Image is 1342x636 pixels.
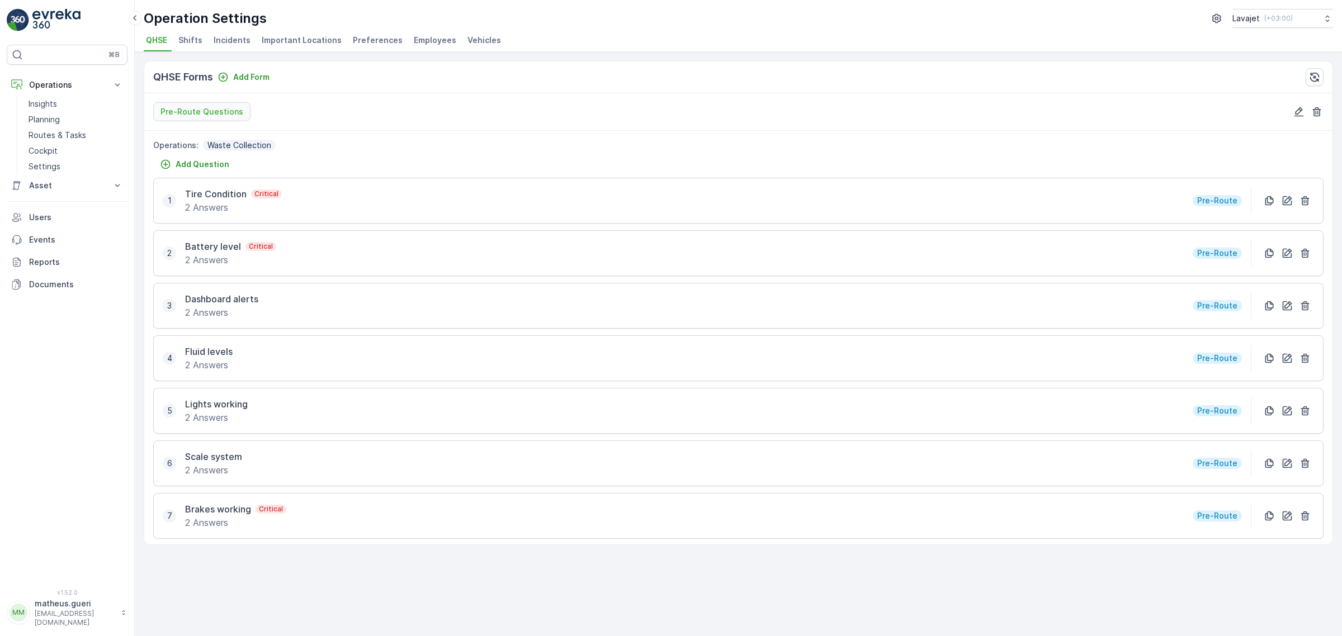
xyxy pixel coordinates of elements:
[108,50,120,59] p: ⌘B
[153,178,1324,230] div: 1Tire ConditionCritical2 AnswersPre-Route
[24,143,127,159] a: Cockpit
[167,458,172,469] p: 6
[153,283,1324,335] div: 3Dashboard alerts2 AnswersPre-Route
[32,9,81,31] img: logo_light-DOdMpM7g.png
[167,300,172,311] p: 3
[29,114,60,125] p: Planning
[146,35,167,46] span: QHSE
[185,292,258,306] p: Dashboard alerts
[185,502,251,516] p: Brakes working
[176,159,229,170] p: Add Question
[1264,14,1293,23] p: ( +03:00 )
[185,411,248,424] p: 2 Answers
[29,161,60,172] p: Settings
[185,463,242,477] p: 2 Answers
[153,388,1324,440] div: 5Lights working2 AnswersPre-Route
[153,493,1324,545] div: 7Brakes workingCritical2 AnswersPre-Route
[414,35,456,46] span: Employees
[1196,353,1239,364] p: Pre-Route
[1232,9,1333,28] button: Lavajet(+03:00)
[29,212,123,223] p: Users
[1196,300,1239,311] p: Pre-Route
[185,397,248,411] p: Lights working
[144,10,267,27] p: Operation Settings
[35,598,115,609] p: matheus.gueri
[29,234,123,245] p: Events
[206,140,272,151] p: Waste Collection
[178,35,202,46] span: Shifts
[185,240,241,253] p: Battery level
[24,96,127,112] a: Insights
[185,450,242,463] p: Scale system
[7,589,127,596] span: v 1.52.0
[214,35,251,46] span: Incidents
[153,69,213,85] p: QHSE Forms
[29,257,123,268] p: Reports
[35,609,115,627] p: [EMAIL_ADDRESS][DOMAIN_NAME]
[153,140,199,151] p: Operations :
[7,74,127,96] button: Operations
[185,516,286,529] p: 2 Answers
[185,306,258,319] p: 2 Answers
[160,106,243,117] p: Pre-Route Questions
[29,279,123,290] p: Documents
[353,35,403,46] span: Preferences
[1232,13,1260,24] p: Lavajet
[1196,458,1239,469] p: Pre-Route
[167,510,172,521] p: 7
[168,195,172,206] p: 1
[1196,248,1239,259] p: Pre-Route
[7,598,127,627] button: MMmatheus.gueri[EMAIL_ADDRESS][DOMAIN_NAME]
[29,145,58,156] p: Cockpit
[29,130,86,141] p: Routes & Tasks
[233,72,270,83] p: Add Form
[29,180,105,191] p: Asset
[24,112,127,127] a: Planning
[213,70,274,84] button: Add Form
[185,201,282,214] p: 2 Answers
[185,187,247,201] p: Tire Condition
[167,248,172,259] p: 2
[153,155,236,173] button: Add Question
[153,230,1324,283] div: 2Battery levelCritical2 AnswersPre-Route
[1196,510,1239,521] p: Pre-Route
[1196,405,1239,416] p: Pre-Route
[248,242,274,251] p: Critical
[7,9,29,31] img: logo
[10,604,27,621] div: MM
[29,79,105,91] p: Operations
[7,251,127,273] a: Reports
[262,35,342,46] span: Important Locations
[153,440,1324,493] div: 6Scale system2 AnswersPre-Route
[258,505,284,514] p: Critical
[167,353,172,364] p: 4
[24,159,127,174] a: Settings
[185,253,276,267] p: 2 Answers
[7,229,127,251] a: Events
[24,127,127,143] a: Routes & Tasks
[467,35,501,46] span: Vehicles
[167,405,172,416] p: 5
[1196,195,1239,206] p: Pre-Route
[153,335,1324,388] div: 4Fluid levels2 AnswersPre-Route
[7,174,127,197] button: Asset
[253,189,280,198] p: Critical
[7,273,127,296] a: Documents
[185,345,233,358] p: Fluid levels
[29,98,57,110] p: Insights
[7,206,127,229] a: Users
[185,358,233,372] p: 2 Answers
